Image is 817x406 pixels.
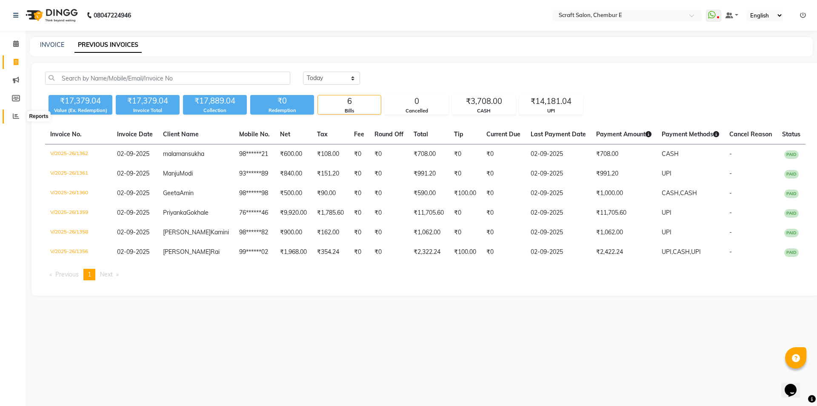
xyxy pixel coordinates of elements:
[163,150,176,158] span: mala
[275,242,312,262] td: ₹1,968.00
[349,144,369,164] td: ₹0
[211,248,220,256] span: Rai
[369,144,408,164] td: ₹0
[454,130,463,138] span: Tip
[729,150,732,158] span: -
[591,144,657,164] td: ₹708.00
[49,107,112,114] div: Value (Ex. Redemption)
[50,130,82,138] span: Invoice No.
[211,228,229,236] span: Kamini
[163,248,211,256] span: [PERSON_NAME]
[481,203,526,223] td: ₹0
[526,223,591,242] td: 02-09-2025
[784,229,799,237] span: PAID
[408,242,449,262] td: ₹2,322.24
[729,209,732,216] span: -
[374,130,403,138] span: Round Off
[526,144,591,164] td: 02-09-2025
[691,248,701,256] span: UPI
[183,107,247,114] div: Collection
[784,209,799,218] span: PAID
[662,130,719,138] span: Payment Methods
[662,170,671,177] span: UPI
[729,170,732,177] span: -
[117,248,149,256] span: 02-09-2025
[729,130,772,138] span: Cancel Reason
[40,41,64,49] a: INVOICE
[163,228,211,236] span: [PERSON_NAME]
[349,223,369,242] td: ₹0
[449,223,481,242] td: ₹0
[784,248,799,257] span: PAID
[45,203,112,223] td: V/2025-26/1359
[163,189,180,197] span: Geeta
[116,107,180,114] div: Invoice Total
[591,203,657,223] td: ₹11,705.60
[781,372,808,397] iframe: chat widget
[176,150,204,158] span: mansukha
[317,130,328,138] span: Tax
[369,203,408,223] td: ₹0
[591,223,657,242] td: ₹1,062.00
[45,144,112,164] td: V/2025-26/1362
[27,111,50,121] div: Reports
[312,203,349,223] td: ₹1,785.60
[408,164,449,184] td: ₹991.20
[591,184,657,203] td: ₹1,000.00
[117,189,149,197] span: 02-09-2025
[88,271,91,278] span: 1
[349,242,369,262] td: ₹0
[180,189,194,197] span: Amin
[449,203,481,223] td: ₹0
[481,144,526,164] td: ₹0
[275,223,312,242] td: ₹900.00
[526,203,591,223] td: 02-09-2025
[408,223,449,242] td: ₹1,062.00
[186,209,209,216] span: Gokhale
[449,184,481,203] td: ₹100.00
[449,164,481,184] td: ₹0
[163,209,186,216] span: Priyanka
[45,269,806,280] nav: Pagination
[94,3,131,27] b: 08047224946
[596,130,651,138] span: Payment Amount
[729,248,732,256] span: -
[452,95,515,107] div: ₹3,708.00
[45,242,112,262] td: V/2025-26/1356
[662,189,680,197] span: CASH,
[117,228,149,236] span: 02-09-2025
[729,189,732,197] span: -
[784,150,799,159] span: PAID
[662,209,671,216] span: UPI
[662,228,671,236] span: UPI
[275,184,312,203] td: ₹500.00
[408,144,449,164] td: ₹708.00
[117,209,149,216] span: 02-09-2025
[318,107,381,115] div: Bills
[117,150,149,158] span: 02-09-2025
[784,190,799,198] span: PAID
[117,130,153,138] span: Invoice Date
[74,37,142,53] a: PREVIOUS INVOICES
[250,95,314,107] div: ₹0
[729,228,732,236] span: -
[22,3,80,27] img: logo
[312,242,349,262] td: ₹354.24
[591,164,657,184] td: ₹991.20
[481,184,526,203] td: ₹0
[369,223,408,242] td: ₹0
[116,95,180,107] div: ₹17,379.04
[180,170,193,177] span: Modi
[531,130,586,138] span: Last Payment Date
[414,130,428,138] span: Total
[526,164,591,184] td: 02-09-2025
[349,203,369,223] td: ₹0
[318,95,381,107] div: 6
[312,144,349,164] td: ₹108.00
[117,170,149,177] span: 02-09-2025
[250,107,314,114] div: Redemption
[354,130,364,138] span: Fee
[312,223,349,242] td: ₹162.00
[239,130,270,138] span: Mobile No.
[100,271,113,278] span: Next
